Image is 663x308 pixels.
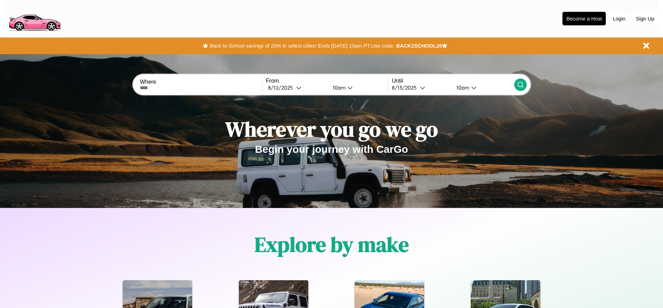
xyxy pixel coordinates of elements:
button: Back to School savings of 20% in select cities! Ends [DATE] 10am PT.Use code: [208,41,396,51]
label: Where [140,79,262,85]
h1: Explore by make [255,230,409,259]
button: 8/12/2025 [266,84,327,91]
div: 8 / 12 / 2025 [268,84,296,91]
div: 10am [453,84,471,91]
button: Login [609,12,629,25]
button: Become a Host [562,12,606,25]
button: 10am [327,84,388,91]
label: Until [392,78,514,84]
div: 10am [329,84,347,91]
div: 8 / 13 / 2025 [392,84,420,91]
button: Sign Up [632,12,658,25]
button: 10am [451,84,514,91]
label: From [266,78,388,84]
b: BACK2SCHOOL20 [396,43,442,49]
img: logo [5,3,64,33]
